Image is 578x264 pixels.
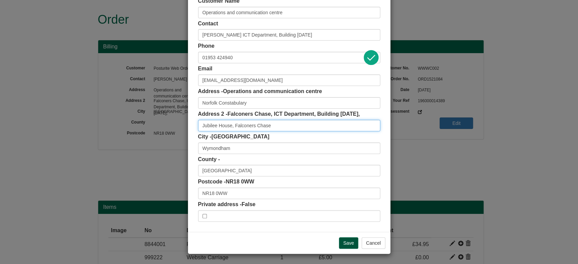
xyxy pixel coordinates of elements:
[198,88,322,95] label: Address -
[223,88,322,94] span: Operations and communication centre
[198,156,220,163] label: County -
[228,111,360,117] span: Falconers Chase, ICT Department, Building [DATE],
[198,110,360,118] label: Address 2 -
[198,20,218,28] label: Contact
[198,178,254,186] label: Postcode -
[198,133,270,141] label: City -
[226,179,254,184] span: NR18 0WW
[241,201,255,207] span: False
[198,65,213,73] label: Email
[362,237,385,249] button: Cancel
[198,201,256,208] label: Private address -
[198,42,215,50] label: Phone
[212,134,270,139] span: [GEOGRAPHIC_DATA]
[339,237,359,249] input: Save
